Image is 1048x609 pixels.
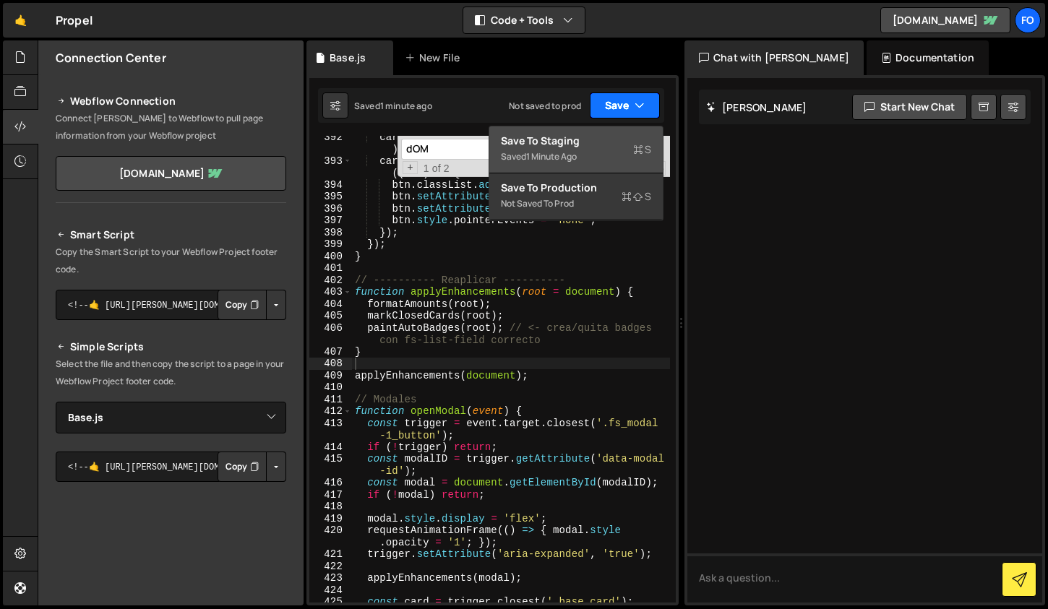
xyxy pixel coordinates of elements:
[56,243,286,278] p: Copy the Smart Script to your Webflow Project footer code.
[309,394,352,406] div: 411
[309,358,352,370] div: 408
[309,548,352,561] div: 421
[330,51,366,65] div: Base.js
[309,155,352,179] div: 393
[501,195,651,212] div: Not saved to prod
[56,226,286,243] h2: Smart Script
[309,561,352,573] div: 422
[309,572,352,584] div: 423
[218,452,286,482] div: Button group with nested dropdown
[590,92,660,118] button: Save
[309,489,352,501] div: 417
[309,310,352,322] div: 405
[56,290,286,320] textarea: <!--🤙 [URL][PERSON_NAME][DOMAIN_NAME]> <script>document.addEventListener("DOMContentLoaded", func...
[309,418,352,441] div: 413
[309,501,352,513] div: 418
[309,346,352,358] div: 407
[526,150,577,163] div: 1 minute ago
[309,215,352,227] div: 397
[380,100,432,112] div: 1 minute ago
[309,179,352,191] div: 394
[633,142,651,157] span: S
[309,251,352,263] div: 400
[218,290,267,320] button: Copy
[403,161,418,175] span: Toggle Replace mode
[309,227,352,239] div: 398
[489,173,663,220] button: Save to ProductionS Not saved to prod
[309,596,352,608] div: 425
[309,238,352,251] div: 399
[418,163,455,175] span: 1 of 2
[867,40,989,75] div: Documentation
[684,40,864,75] div: Chat with [PERSON_NAME]
[218,290,286,320] div: Button group with nested dropdown
[501,148,651,165] div: Saved
[309,275,352,287] div: 402
[309,453,352,477] div: 415
[706,100,807,114] h2: [PERSON_NAME]
[309,441,352,454] div: 414
[880,7,1010,33] a: [DOMAIN_NAME]
[1015,7,1041,33] a: fo
[3,3,38,38] a: 🤙
[309,203,352,215] div: 396
[309,513,352,525] div: 419
[56,12,93,29] div: Propel
[309,405,352,418] div: 412
[405,51,465,65] div: New File
[852,94,967,120] button: Start new chat
[309,131,352,155] div: 392
[309,477,352,489] div: 416
[309,262,352,275] div: 401
[489,126,663,173] button: Save to StagingS Saved1 minute ago
[56,156,286,191] a: [DOMAIN_NAME]
[501,134,651,148] div: Save to Staging
[309,584,352,597] div: 424
[309,370,352,382] div: 409
[309,322,352,346] div: 406
[309,524,352,548] div: 420
[56,452,286,482] textarea: <!--🤙 [URL][PERSON_NAME][DOMAIN_NAME]> <script>document.addEventListener("DOMContentLoaded", func...
[463,7,585,33] button: Code + Tools
[401,139,583,160] input: Search for
[56,110,286,144] p: Connect [PERSON_NAME] to Webflow to pull page information from your Webflow project
[622,189,651,204] span: S
[218,452,267,482] button: Copy
[501,181,651,195] div: Save to Production
[56,355,286,390] p: Select the file and then copy the script to a page in your Webflow Project footer code.
[309,298,352,311] div: 404
[509,100,581,112] div: Not saved to prod
[56,92,286,110] h2: Webflow Connection
[56,338,286,355] h2: Simple Scripts
[309,191,352,203] div: 395
[309,286,352,298] div: 403
[56,50,166,66] h2: Connection Center
[354,100,432,112] div: Saved
[309,381,352,394] div: 410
